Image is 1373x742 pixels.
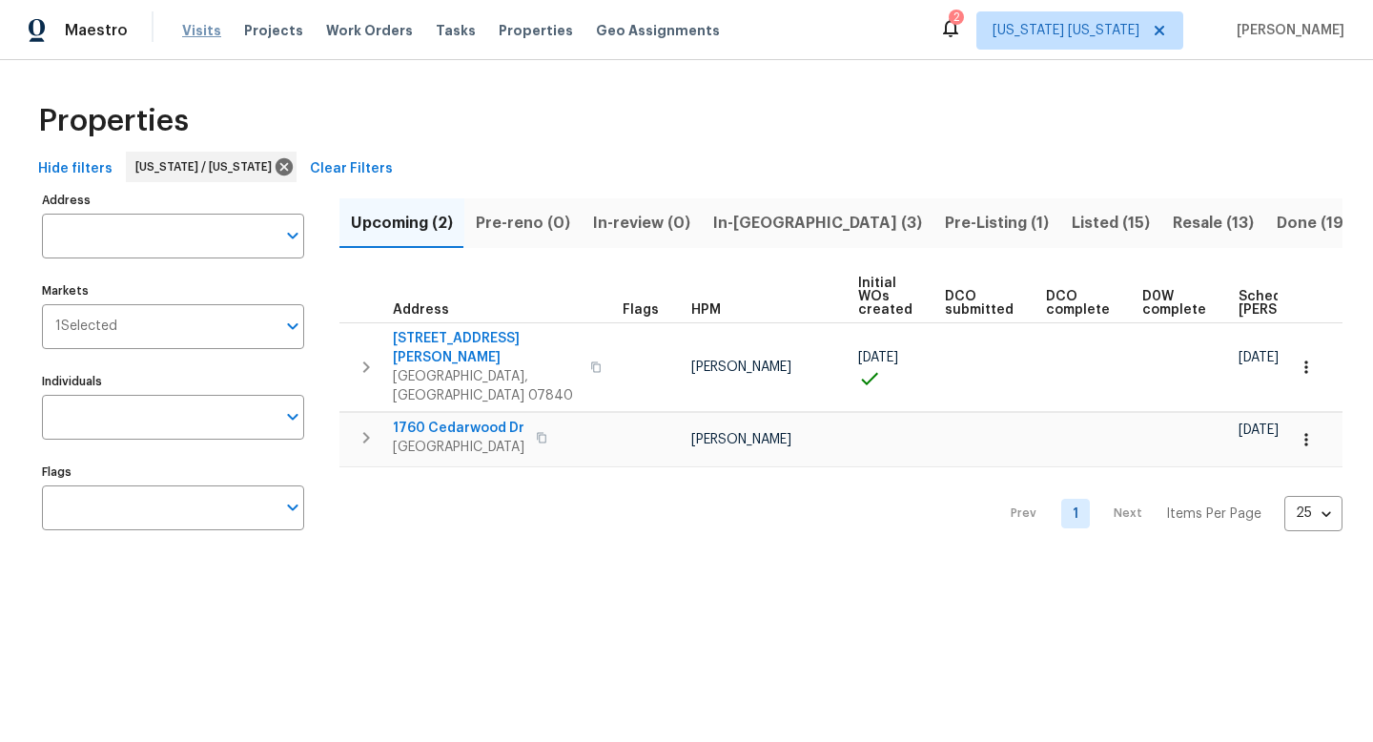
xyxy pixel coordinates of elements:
[623,303,659,317] span: Flags
[691,303,721,317] span: HPM
[1239,290,1346,317] span: Scheduled [PERSON_NAME]
[1239,351,1279,364] span: [DATE]
[945,210,1049,237] span: Pre-Listing (1)
[351,210,453,237] span: Upcoming (2)
[858,351,898,364] span: [DATE]
[55,319,117,335] span: 1 Selected
[38,157,113,181] span: Hide filters
[393,419,524,438] span: 1760 Cedarwood Dr
[42,195,304,206] label: Address
[1061,499,1090,528] a: Goto page 1
[1239,423,1279,437] span: [DATE]
[279,494,306,521] button: Open
[310,157,393,181] span: Clear Filters
[393,367,579,405] span: [GEOGRAPHIC_DATA], [GEOGRAPHIC_DATA] 07840
[691,361,791,374] span: [PERSON_NAME]
[42,376,304,387] label: Individuals
[279,222,306,249] button: Open
[244,21,303,40] span: Projects
[65,21,128,40] span: Maestro
[279,313,306,340] button: Open
[858,277,912,317] span: Initial WOs created
[593,210,690,237] span: In-review (0)
[38,112,189,131] span: Properties
[691,433,791,446] span: [PERSON_NAME]
[135,157,279,176] span: [US_STATE] / [US_STATE]
[42,285,304,297] label: Markets
[476,210,570,237] span: Pre-reno (0)
[31,152,120,187] button: Hide filters
[1173,210,1254,237] span: Resale (13)
[393,438,524,457] span: [GEOGRAPHIC_DATA]
[596,21,720,40] span: Geo Assignments
[993,479,1342,549] nav: Pagination Navigation
[953,8,960,27] div: 2
[499,21,573,40] span: Properties
[1284,488,1342,538] div: 25
[1142,290,1206,317] span: D0W complete
[713,210,922,237] span: In-[GEOGRAPHIC_DATA] (3)
[1166,505,1261,524] p: Items Per Page
[326,21,413,40] span: Work Orders
[1277,210,1360,237] span: Done (198)
[1072,210,1150,237] span: Listed (15)
[182,21,221,40] span: Visits
[393,329,579,367] span: [STREET_ADDRESS][PERSON_NAME]
[126,152,297,182] div: [US_STATE] / [US_STATE]
[1046,290,1110,317] span: DCO complete
[279,403,306,430] button: Open
[436,24,476,37] span: Tasks
[393,303,449,317] span: Address
[945,290,1014,317] span: DCO submitted
[302,152,400,187] button: Clear Filters
[1229,21,1344,40] span: [PERSON_NAME]
[993,21,1139,40] span: [US_STATE] [US_STATE]
[42,466,304,478] label: Flags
